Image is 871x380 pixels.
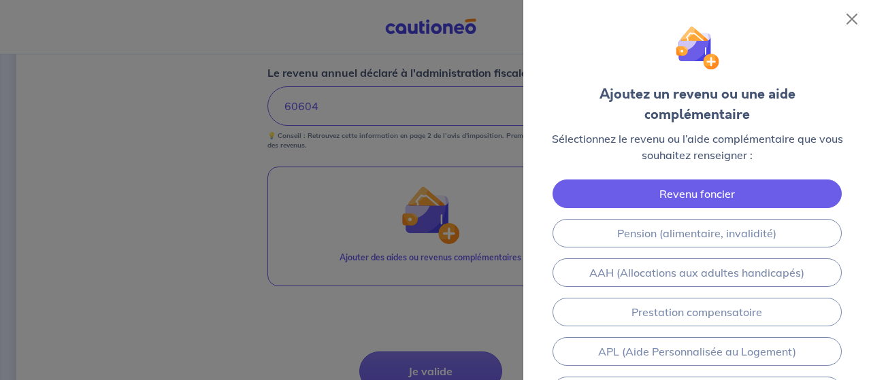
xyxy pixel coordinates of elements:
button: Close [841,8,863,30]
img: illu_wallet.svg [675,26,719,70]
p: Sélectionnez le revenu ou l’aide complémentaire que vous souhaitez renseigner : [545,131,849,163]
a: Revenu foncier [553,179,842,208]
a: APL (Aide Personnalisée au Logement) [553,337,842,366]
a: Pension (alimentaire, invalidité) [553,219,842,247]
a: Prestation compensatoire [553,298,842,326]
div: Ajoutez un revenu ou une aide complémentaire [545,84,849,125]
a: AAH (Allocations aux adultes handicapés) [553,258,842,287]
